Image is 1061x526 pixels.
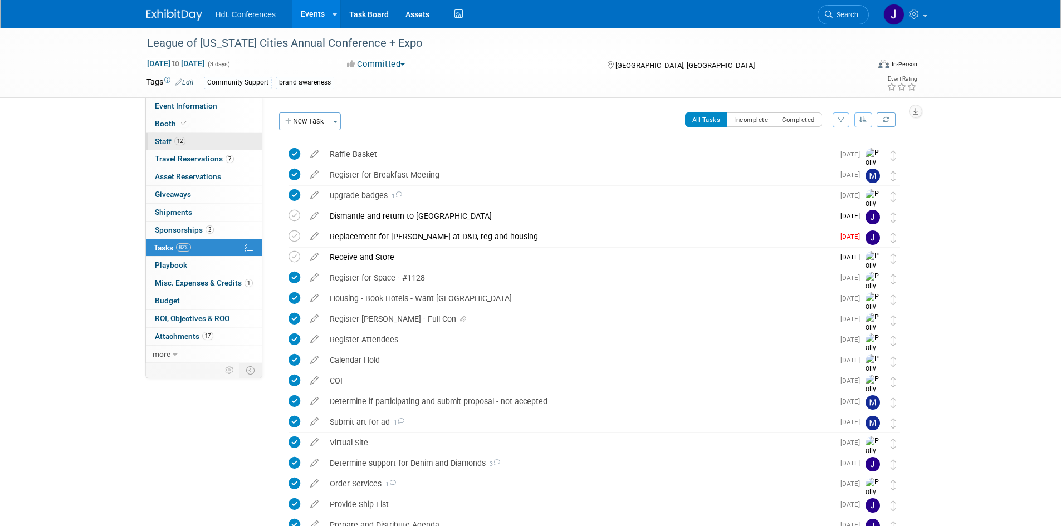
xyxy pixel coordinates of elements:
span: [DATE] [840,171,866,179]
img: Johnny Nguyen [866,210,880,224]
a: Travel Reservations7 [146,150,262,168]
img: Melissa Heiselt [866,395,880,410]
span: 3 [486,460,500,468]
i: Booth reservation complete [181,120,187,126]
a: edit [305,252,324,262]
img: Polly Tracy [866,292,882,322]
a: edit [305,499,324,509]
span: Sponsorships [155,225,214,234]
a: edit [305,211,324,221]
div: Register [PERSON_NAME] - Full Con [324,309,834,328]
img: Johnny Nguyen [866,457,880,471]
button: Incomplete [727,112,775,127]
span: [GEOGRAPHIC_DATA], [GEOGRAPHIC_DATA] [615,61,755,70]
a: Playbook [146,257,262,274]
a: Edit [175,78,194,86]
img: Johnny Nguyen [866,498,880,513]
td: Personalize Event Tab Strip [220,363,239,377]
a: Search [818,5,869,24]
span: Attachments [155,332,213,341]
span: [DATE] [840,253,866,261]
img: Polly Tracy [866,354,882,384]
a: edit [305,149,324,159]
td: Toggle Event Tabs [239,363,262,377]
div: brand awareness [276,77,334,89]
i: Move task [891,150,896,161]
i: Move task [891,233,896,243]
span: [DATE] [840,315,866,323]
a: edit [305,396,324,406]
i: Move task [891,253,896,264]
a: Staff12 [146,133,262,150]
div: Housing - Book Hotels - Want [GEOGRAPHIC_DATA] [324,289,834,308]
span: 1 [382,481,396,488]
button: New Task [279,112,330,130]
td: Tags [146,76,194,89]
a: Booth [146,115,262,132]
button: All Tasks [685,112,728,127]
span: [DATE] [840,397,866,405]
i: Move task [891,274,896,284]
span: (3 days) [207,61,230,68]
img: Polly Tracy [866,148,882,178]
img: Polly Tracy [866,375,882,404]
div: Virtual Site [324,433,834,452]
span: Playbook [155,260,187,269]
a: edit [305,437,324,448]
div: In-Person [891,60,917,68]
span: 1 [390,419,404,426]
i: Move task [891,294,896,305]
img: Polly Tracy [866,313,882,342]
i: Move task [891,315,896,326]
a: ROI, Objectives & ROO [146,310,262,327]
i: Move task [891,212,896,223]
img: Melissa Heiselt [866,416,880,430]
span: Staff [155,137,185,146]
a: Misc. Expenses & Credits1 [146,274,262,292]
div: Dismantle and return to [GEOGRAPHIC_DATA] [324,207,834,225]
a: Refresh [877,112,896,127]
span: [DATE] [840,459,866,467]
span: 7 [226,155,234,163]
i: Move task [891,480,896,490]
a: Shipments [146,204,262,221]
a: edit [305,170,324,180]
span: Asset Reservations [155,172,221,181]
i: Move task [891,377,896,387]
button: Completed [775,112,822,127]
span: more [153,350,170,358]
i: Move task [891,171,896,181]
span: 2 [206,225,214,234]
span: Shipments [155,208,192,217]
div: Submit art for ad [324,412,834,431]
a: edit [305,190,324,200]
span: [DATE] [840,439,866,446]
span: [DATE] [840,480,866,488]
img: Format-Inperson.png [878,60,889,68]
span: to [170,59,181,68]
div: Order Services [324,474,834,493]
img: Polly Tracy [866,478,882,507]
i: Move task [891,500,896,511]
a: edit [305,232,324,242]
i: Move task [891,418,896,429]
div: Determine support for Denim and Diamonds [324,454,834,473]
span: 1 [388,193,402,200]
span: Budget [155,296,180,305]
div: upgrade badges [324,186,834,205]
span: [DATE] [840,377,866,385]
div: Raffle Basket [324,145,834,164]
i: Move task [891,356,896,367]
span: [DATE] [840,336,866,343]
div: Register Attendees [324,330,834,349]
img: ExhibitDay [146,9,202,21]
div: Receive and Store [324,248,834,267]
div: Event Rating [887,76,917,82]
img: Johnny Nguyen [883,4,904,25]
span: [DATE] [840,356,866,364]
div: Register for Breakfast Meeting [324,165,834,184]
i: Move task [891,191,896,202]
span: 12 [174,137,185,145]
img: Polly Tracy [866,333,882,363]
span: Travel Reservations [155,154,234,163]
